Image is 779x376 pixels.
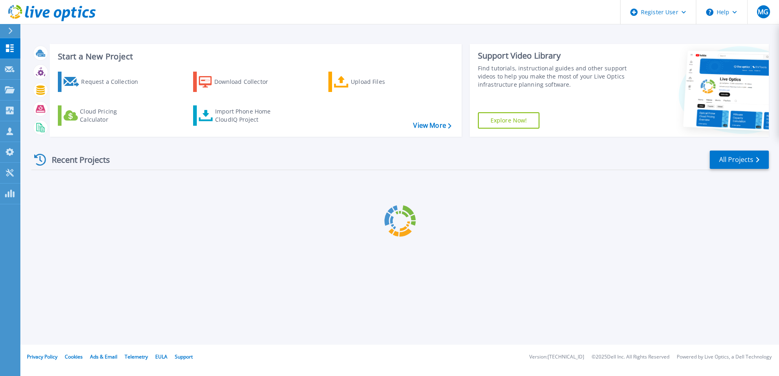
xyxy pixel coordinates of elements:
div: Download Collector [214,74,279,90]
a: All Projects [710,151,769,169]
a: Support [175,353,193,360]
a: Upload Files [328,72,419,92]
li: Powered by Live Optics, a Dell Technology [677,354,772,360]
div: Find tutorials, instructional guides and other support videos to help you make the most of your L... [478,64,630,89]
span: MG [758,9,768,15]
a: Explore Now! [478,112,540,129]
a: Request a Collection [58,72,149,92]
a: Privacy Policy [27,353,57,360]
div: Support Video Library [478,50,630,61]
h3: Start a New Project [58,52,451,61]
a: Cloud Pricing Calculator [58,105,149,126]
a: Telemetry [125,353,148,360]
a: Download Collector [193,72,284,92]
li: Version: [TECHNICAL_ID] [529,354,584,360]
a: View More [413,122,451,129]
div: Recent Projects [31,150,121,170]
a: EULA [155,353,167,360]
div: Upload Files [351,74,416,90]
li: © 2025 Dell Inc. All Rights Reserved [592,354,669,360]
div: Request a Collection [81,74,146,90]
a: Cookies [65,353,83,360]
div: Import Phone Home CloudIQ Project [215,107,279,124]
div: Cloud Pricing Calculator [80,107,145,124]
a: Ads & Email [90,353,117,360]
